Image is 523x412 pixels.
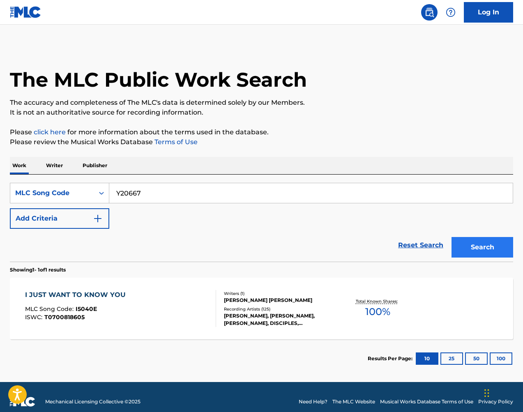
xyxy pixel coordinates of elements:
[44,157,65,174] p: Writer
[421,4,438,21] a: Public Search
[416,352,438,365] button: 10
[153,138,198,146] a: Terms of Use
[380,398,473,405] a: Musical Works Database Terms of Use
[368,355,415,362] p: Results Per Page:
[10,208,109,229] button: Add Criteria
[10,98,513,108] p: The accuracy and completeness of The MLC's data is determined solely by our Members.
[10,137,513,147] p: Please review the Musical Works Database
[10,183,513,262] form: Search Form
[10,127,513,137] p: Please for more information about the terms used in the database.
[10,266,66,274] p: Showing 1 - 1 of 1 results
[10,6,41,18] img: MLC Logo
[446,7,456,17] img: help
[10,67,307,92] h1: The MLC Public Work Search
[34,128,66,136] a: click here
[224,312,336,327] div: [PERSON_NAME], [PERSON_NAME], [PERSON_NAME], DISCIPLES, [PERSON_NAME], [PERSON_NAME] & THE DISCIPLES
[452,237,513,258] button: Search
[44,313,85,321] span: T0700818605
[224,290,336,297] div: Writers ( 1 )
[490,352,512,365] button: 100
[45,398,141,405] span: Mechanical Licensing Collective © 2025
[484,381,489,405] div: Drag
[464,2,513,23] a: Log In
[25,290,130,300] div: I JUST WANT TO KNOW YOU
[80,157,110,174] p: Publisher
[394,236,447,254] a: Reset Search
[15,188,89,198] div: MLC Song Code
[332,398,375,405] a: The MLC Website
[93,214,103,223] img: 9d2ae6d4665cec9f34b9.svg
[356,298,400,304] p: Total Known Shares:
[442,4,459,21] div: Help
[465,352,488,365] button: 50
[440,352,463,365] button: 25
[365,304,390,319] span: 100 %
[10,278,513,339] a: I JUST WANT TO KNOW YOUMLC Song Code:I5040EISWC:T0700818605Writers (1)[PERSON_NAME] [PERSON_NAME]...
[76,305,97,313] span: I5040E
[10,108,513,117] p: It is not an authoritative source for recording information.
[424,7,434,17] img: search
[224,297,336,304] div: [PERSON_NAME] [PERSON_NAME]
[10,397,35,407] img: logo
[10,157,29,174] p: Work
[25,305,76,313] span: MLC Song Code :
[299,398,327,405] a: Need Help?
[224,306,336,312] div: Recording Artists ( 125 )
[478,398,513,405] a: Privacy Policy
[25,313,44,321] span: ISWC :
[482,373,523,412] iframe: Chat Widget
